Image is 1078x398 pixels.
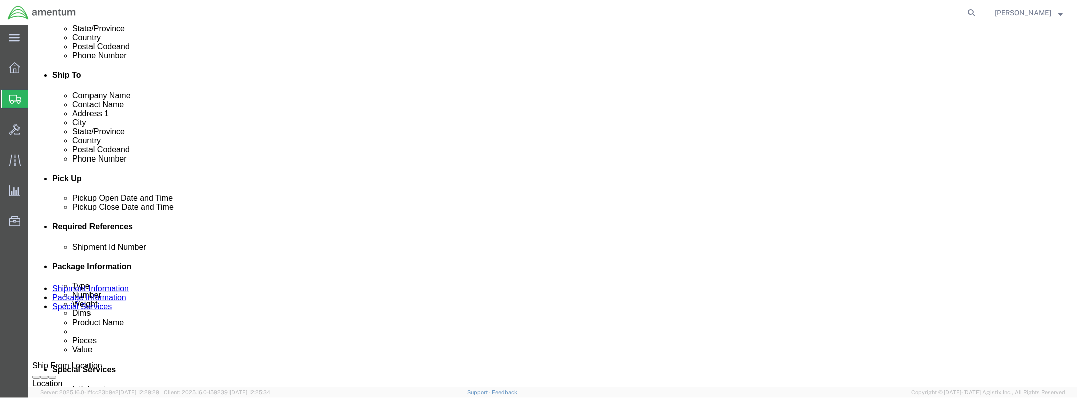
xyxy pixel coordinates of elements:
[911,388,1066,397] span: Copyright © [DATE]-[DATE] Agistix Inc., All Rights Reserved
[119,389,159,395] span: [DATE] 12:29:29
[28,25,1078,387] iframe: FS Legacy Container
[40,389,159,395] span: Server: 2025.16.0-1ffcc23b9e2
[7,5,76,20] img: logo
[230,389,271,395] span: [DATE] 12:25:34
[467,389,492,395] a: Support
[164,389,271,395] span: Client: 2025.16.0-1592391
[995,7,1052,18] span: James Lewis
[492,389,518,395] a: Feedback
[994,7,1064,19] button: [PERSON_NAME]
